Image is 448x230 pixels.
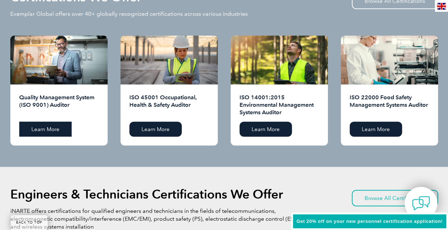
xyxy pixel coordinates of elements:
h2: ISO 45001 Occupational, Health & Safety Auditor [129,94,209,116]
a: Learn More [19,122,72,137]
span: Get 20% off on your new personnel certification application! [297,219,443,224]
p: Exemplar Global offers over 40+ globally recognized certifications across various industries [10,10,248,18]
h2: ISO 22000 Food Safety Management Systems Auditor [350,94,429,116]
a: Learn More [129,122,182,137]
h2: Quality Management System (ISO 9001) Auditor [19,94,99,116]
a: BACK TO TOP [11,215,48,230]
h2: Engineers & Technicians Certifications We Offer [10,189,283,200]
img: contact-chat.png [412,194,430,212]
h2: ISO 14001:2015 Environmental Management Systems Auditor [240,94,319,116]
a: Browse All Certifications [352,190,438,206]
a: Learn More [240,122,292,137]
img: en [437,3,446,10]
a: Learn More [350,122,402,137]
